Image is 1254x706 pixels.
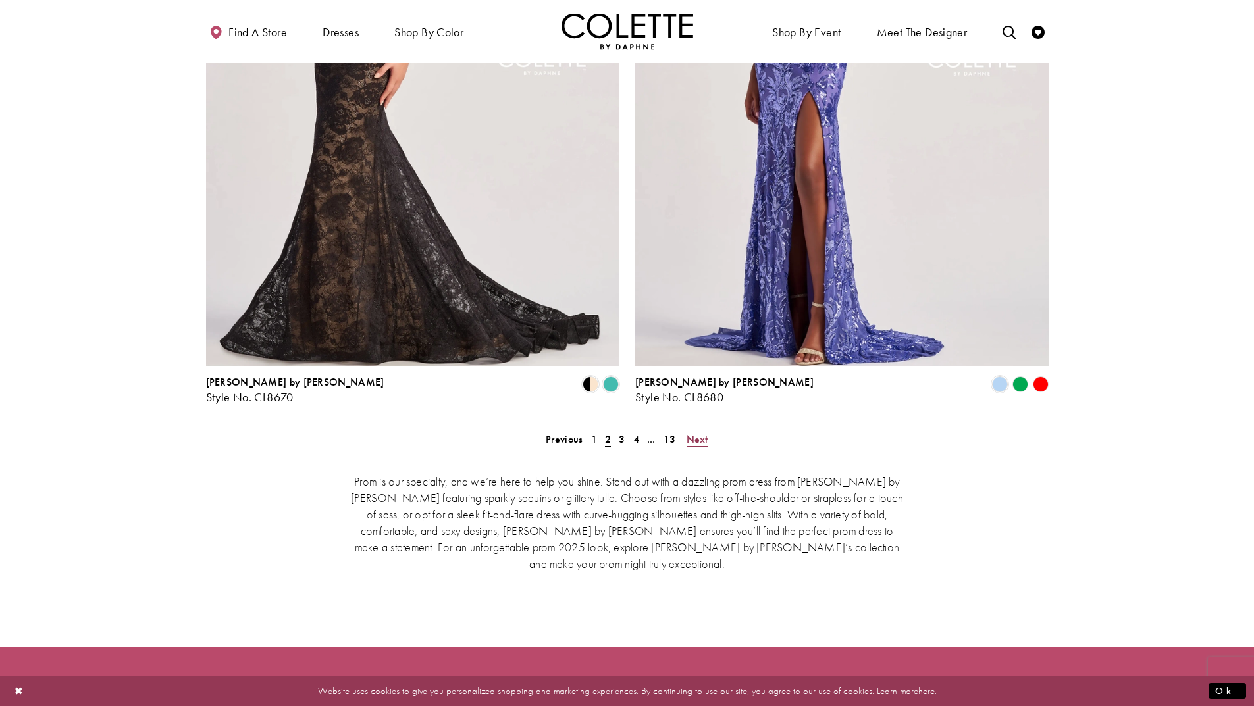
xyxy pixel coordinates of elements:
span: Shop by color [394,26,463,39]
i: Black/Nude [583,376,598,392]
span: Next [687,432,708,446]
span: Dresses [323,26,359,39]
span: 4 [633,432,639,446]
button: Close Dialog [8,679,30,702]
span: Shop By Event [772,26,841,39]
span: Current page [601,430,615,449]
span: 3 [619,432,625,446]
a: 3 [615,430,629,449]
a: Meet the designer [874,13,971,49]
a: Find a store [206,13,290,49]
a: ... [643,430,660,449]
span: Style No. CL8680 [635,390,723,405]
span: [PERSON_NAME] by [PERSON_NAME] [635,375,814,389]
img: Colette by Daphne [562,13,693,49]
p: Website uses cookies to give you personalized shopping and marketing experiences. By continuing t... [95,682,1159,699]
a: 4 [629,430,643,449]
button: Submit Dialog [1209,682,1246,699]
i: Periwinkle [992,376,1008,392]
span: Style No. CL8670 [206,390,294,405]
span: 1 [591,432,597,446]
span: ... [647,432,656,446]
a: Prev Page [542,430,587,449]
a: Toggle search [999,13,1019,49]
a: here [918,684,935,697]
i: Turquoise [603,376,619,392]
span: [PERSON_NAME] by [PERSON_NAME] [206,375,384,389]
div: Colette by Daphne Style No. CL8670 [206,376,384,404]
a: Check Wishlist [1028,13,1048,49]
span: Shop by color [391,13,467,49]
span: Shop By Event [769,13,844,49]
a: 1 [587,430,601,449]
span: Previous [546,432,583,446]
i: Red [1033,376,1049,392]
span: Meet the designer [877,26,968,39]
a: Visit Home Page [562,13,693,49]
div: Colette by Daphne Style No. CL8680 [635,376,814,404]
span: 13 [664,432,676,446]
span: Dresses [319,13,362,49]
span: 2 [605,432,611,446]
i: Emerald [1012,376,1028,392]
a: 13 [660,430,680,449]
span: Find a store [228,26,287,39]
p: Prom is our specialty, and we’re here to help you shine. Stand out with a dazzling prom dress fro... [348,473,907,572]
a: Next Page [683,430,712,449]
